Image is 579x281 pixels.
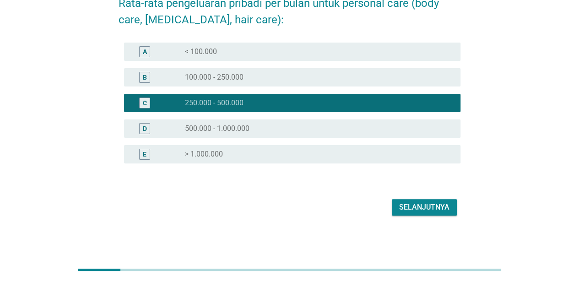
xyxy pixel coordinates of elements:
[143,98,147,108] div: C
[143,149,146,159] div: E
[185,47,217,56] label: < 100.000
[399,202,449,213] div: Selanjutnya
[143,47,147,56] div: A
[185,98,244,108] label: 250.000 - 500.000
[185,73,244,82] label: 100.000 - 250.000
[143,72,147,82] div: B
[392,199,457,216] button: Selanjutnya
[143,124,147,133] div: D
[185,150,223,159] label: > 1.000.000
[185,124,249,133] label: 500.000 - 1.000.000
